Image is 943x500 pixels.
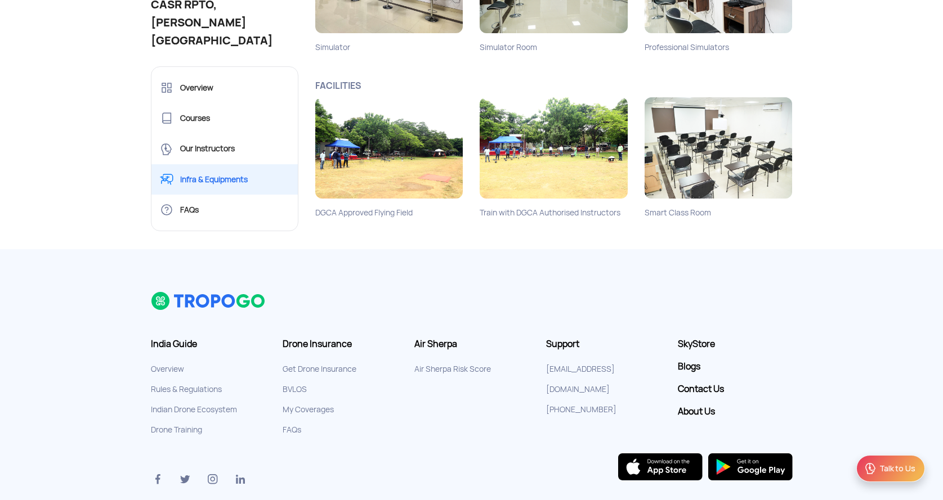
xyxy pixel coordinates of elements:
[151,384,222,394] a: Rules & Regulations
[151,195,298,225] a: FAQs
[151,404,237,415] a: Indian Drone Ecosystem
[480,42,627,52] div: Simulator Room
[480,97,627,199] img: 2B1A4218.JPG
[678,361,793,372] a: Blogs
[151,103,298,133] a: Courses
[178,472,192,486] img: ic_twitter.svg
[283,425,301,435] a: FAQs
[151,73,298,103] a: Overview
[151,364,184,374] a: Overview
[151,164,298,195] a: Infra & Equipments
[151,472,164,486] img: ic_facebook.svg
[678,384,793,395] a: Contact Us
[307,79,801,93] div: FACILITIES
[645,42,792,52] div: Professional Simulators
[645,97,792,199] img: JRM02249.JPG
[315,42,463,52] div: Simulator
[315,97,463,199] img: 2B1A4174.JPG
[414,364,491,374] a: Air Sherpa Risk Score
[678,339,793,350] a: SkyStore
[618,453,703,480] img: ios_new.svg
[283,384,307,394] a: BVLOS
[546,339,661,350] h3: Support
[546,364,615,394] a: [EMAIL_ADDRESS][DOMAIN_NAME]
[283,364,356,374] a: Get Drone Insurance
[678,406,793,417] a: About Us
[206,472,220,486] img: ic_instagram.svg
[315,208,463,218] div: DGCA Approved Flying Field
[283,404,334,415] a: My Coverages
[879,463,915,474] div: Talk to Us
[151,291,266,310] img: logo
[864,462,877,475] img: ic_Support.svg
[645,208,792,218] div: Smart Class Room
[151,133,298,164] a: Our Instructors
[283,339,397,350] h3: Drone Insurance
[151,339,266,350] h3: India Guide
[480,208,627,218] div: Train with DGCA Authorised Instructors
[234,472,247,486] img: ic_linkedin.svg
[546,404,616,415] a: [PHONE_NUMBER]
[414,339,529,350] h3: Air Sherpa
[151,425,202,435] a: Drone Training
[708,453,793,480] img: img_playstore.png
